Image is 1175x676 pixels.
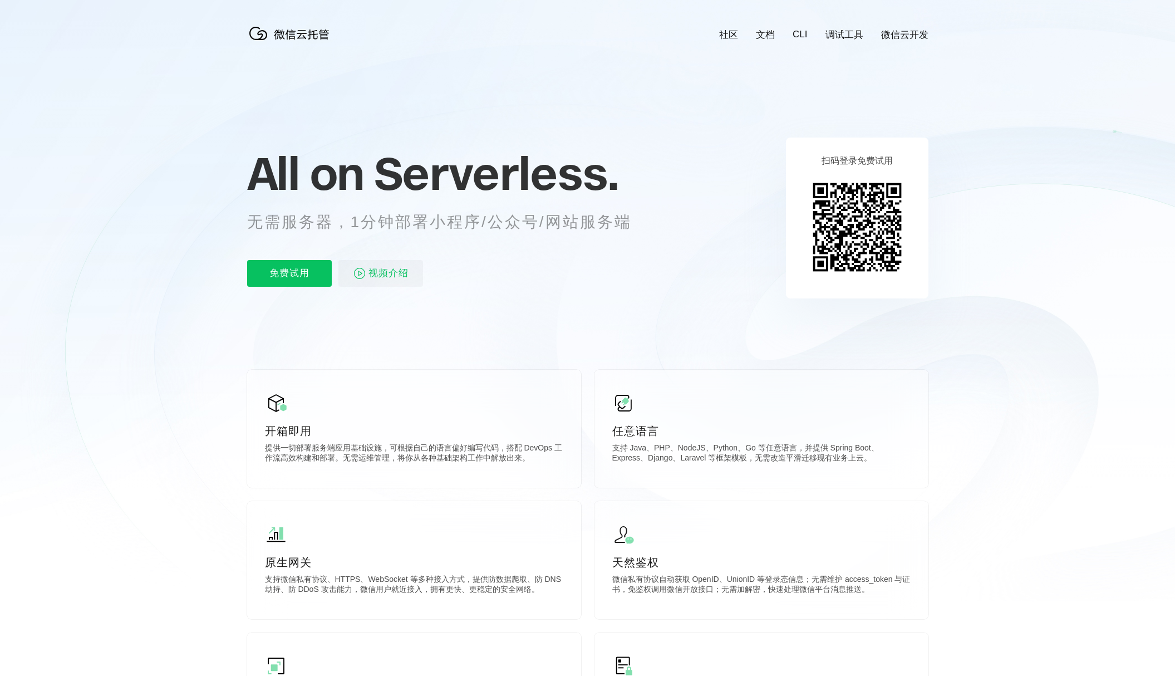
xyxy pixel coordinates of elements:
[612,423,911,439] p: 任意语言
[265,555,563,570] p: 原生网关
[368,260,409,287] span: 视频介绍
[612,443,911,466] p: 支持 Java、PHP、NodeJS、Python、Go 等任意语言，并提供 Spring Boot、Express、Django、Laravel 等框架模板，无需改造平滑迁移现有业务上云。
[719,28,738,41] a: 社区
[756,28,775,41] a: 文档
[265,443,563,466] p: 提供一切部署服务端应用基础设施，可根据自己的语言偏好编写代码，搭配 DevOps 工作流高效构建和部署。无需运维管理，将你从各种基础架构工作中解放出来。
[374,145,618,201] span: Serverless.
[612,555,911,570] p: 天然鉴权
[265,423,563,439] p: 开箱即用
[793,29,807,40] a: CLI
[265,575,563,597] p: 支持微信私有协议、HTTPS、WebSocket 等多种接入方式，提供防数据爬取、防 DNS 劫持、防 DDoS 攻击能力，微信用户就近接入，拥有更快、更稳定的安全网络。
[822,155,893,167] p: 扫码登录免费试用
[612,575,911,597] p: 微信私有协议自动获取 OpenID、UnionID 等登录态信息；无需维护 access_token 与证书，免鉴权调用微信开放接口；无需加解密，快速处理微信平台消息推送。
[247,145,363,201] span: All on
[881,28,928,41] a: 微信云开发
[825,28,863,41] a: 调试工具
[247,22,336,45] img: 微信云托管
[247,211,652,233] p: 无需服务器，1分钟部署小程序/公众号/网站服务端
[353,267,366,280] img: video_play.svg
[247,260,332,287] p: 免费试用
[247,37,336,46] a: 微信云托管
